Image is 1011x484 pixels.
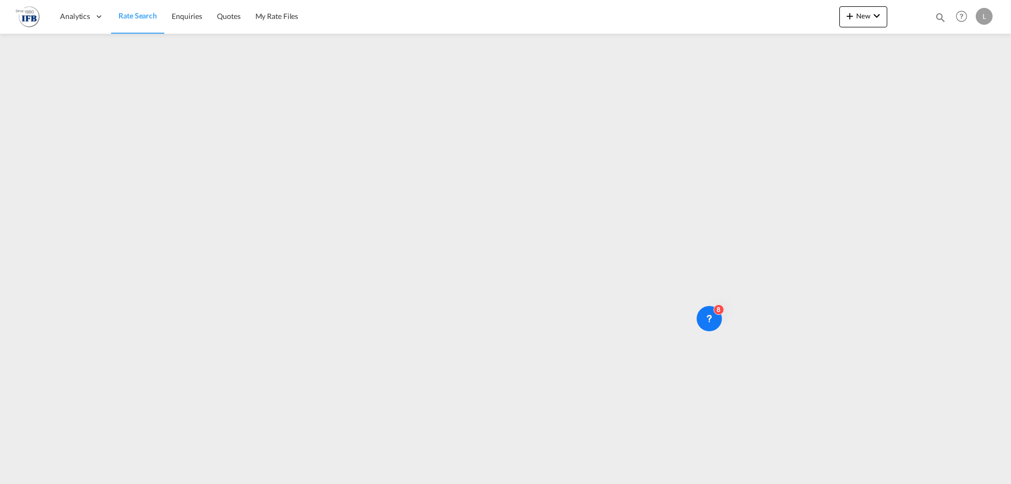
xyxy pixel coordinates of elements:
[16,5,39,28] img: de31bbe0256b11eebba44b54815f083d.png
[976,8,993,25] div: L
[935,12,946,23] md-icon: icon-magnify
[255,12,299,21] span: My Rate Files
[844,9,856,22] md-icon: icon-plus 400-fg
[935,12,946,27] div: icon-magnify
[172,12,202,21] span: Enquiries
[953,7,976,26] div: Help
[217,12,240,21] span: Quotes
[844,12,883,20] span: New
[839,6,887,27] button: icon-plus 400-fgNewicon-chevron-down
[60,11,90,22] span: Analytics
[953,7,970,25] span: Help
[870,9,883,22] md-icon: icon-chevron-down
[118,11,157,20] span: Rate Search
